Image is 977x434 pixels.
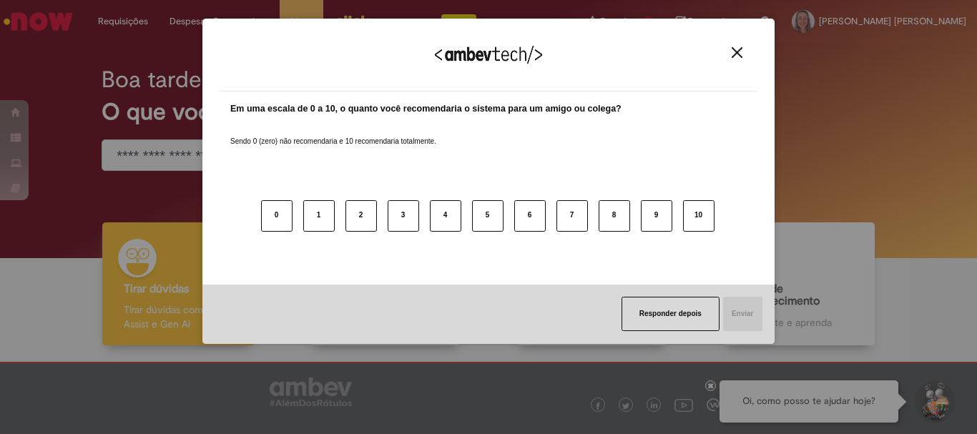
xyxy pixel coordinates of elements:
[230,119,436,147] label: Sendo 0 (zero) não recomendaria e 10 recomendaria totalmente.
[388,200,419,232] button: 3
[683,200,715,232] button: 10
[732,47,742,58] img: Close
[556,200,588,232] button: 7
[230,102,622,116] label: Em uma escala de 0 a 10, o quanto você recomendaria o sistema para um amigo ou colega?
[472,200,504,232] button: 5
[345,200,377,232] button: 2
[430,200,461,232] button: 4
[599,200,630,232] button: 8
[641,200,672,232] button: 9
[261,200,293,232] button: 0
[727,46,747,59] button: Close
[435,46,542,64] img: Logo Ambevtech
[622,297,720,331] button: Responder depois
[514,200,546,232] button: 6
[303,200,335,232] button: 1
